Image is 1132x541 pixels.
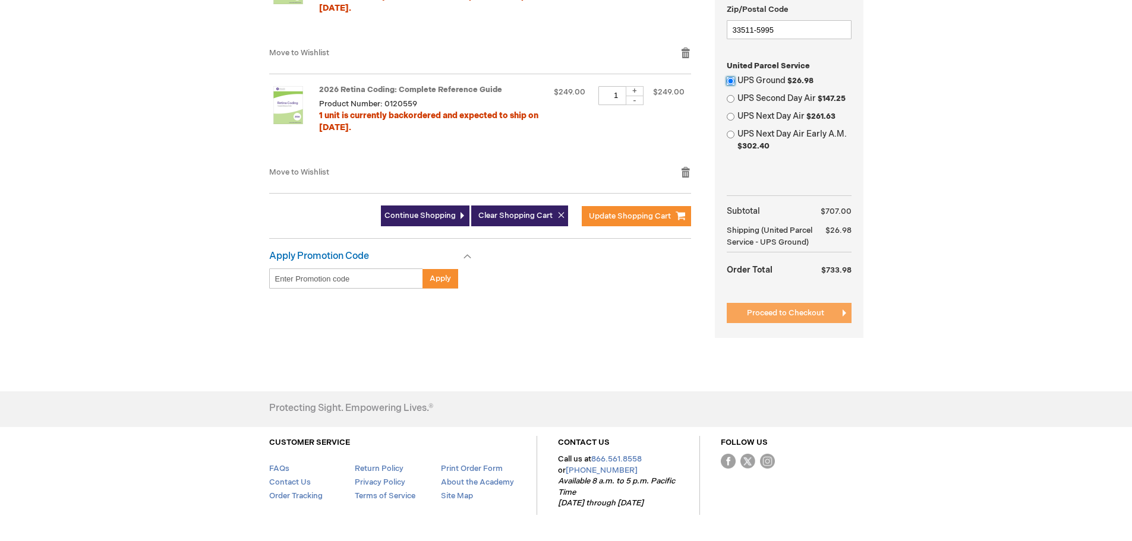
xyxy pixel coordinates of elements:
a: Contact Us [269,477,311,487]
strong: Order Total [727,259,772,280]
span: Proceed to Checkout [747,308,824,318]
a: Move to Wishlist [269,167,329,177]
a: Terms of Service [355,491,415,501]
a: Order Tracking [269,491,323,501]
a: CUSTOMER SERVICE [269,438,350,447]
span: $707.00 [821,207,852,216]
button: Proceed to Checkout [727,303,852,323]
a: Privacy Policy [355,477,405,487]
a: Return Policy [355,464,403,473]
th: Subtotal [727,202,812,221]
span: Product Number: 0120559 [319,99,417,109]
label: UPS Second Day Air [737,93,852,105]
a: CONTACT US [558,438,610,447]
span: $249.00 [554,87,585,97]
img: Twitter [740,454,755,469]
h4: Protecting Sight. Empowering Lives.® [269,403,433,414]
label: UPS Ground [737,75,852,87]
span: United Parcel Service [727,61,810,71]
a: [PHONE_NUMBER] [566,466,638,475]
input: Enter Promotion code [269,268,423,289]
label: UPS Next Day Air [737,110,852,122]
a: Move to Wishlist [269,48,329,58]
strong: Apply Promotion Code [269,251,369,262]
a: 2026 Retina Coding: Complete Reference Guide [269,86,319,155]
img: instagram [760,454,775,469]
span: $26.98 [787,76,813,86]
img: Facebook [721,454,736,469]
span: Continue Shopping [384,211,456,220]
span: $302.40 [737,141,770,151]
span: Zip/Postal Code [727,5,789,14]
span: $733.98 [821,265,852,275]
label: UPS Next Day Air Early A.M. [737,128,852,152]
span: Apply [430,274,451,283]
span: $249.00 [653,87,685,97]
span: Shipping [727,226,759,235]
a: 2026 Retina Coding: Complete Reference Guide [319,85,502,94]
a: Print Order Form [441,464,503,473]
a: Continue Shopping [381,205,469,226]
a: 866.561.8558 [591,454,642,464]
span: $26.98 [825,226,852,235]
input: Qty [598,86,634,105]
button: Apply [422,268,458,289]
div: - [626,96,644,105]
a: About the Academy [441,477,514,487]
span: (United Parcel Service - UPS Ground) [727,226,812,247]
span: $261.63 [806,112,835,121]
button: Update Shopping Cart [582,206,691,226]
a: Site Map [441,491,473,501]
button: Clear Shopping Cart [471,205,568,226]
p: Call us at or [558,454,679,509]
div: 1 unit is currently backordered and expected to ship on [DATE]. [319,110,543,134]
span: $147.25 [818,94,846,103]
em: Available 8 a.m. to 5 p.m. Pacific Time [DATE] through [DATE] [558,476,675,508]
a: FOLLOW US [721,438,768,447]
div: + [626,86,644,96]
img: 2026 Retina Coding: Complete Reference Guide [269,86,307,124]
a: FAQs [269,464,289,473]
span: Clear Shopping Cart [478,211,553,220]
span: Update Shopping Cart [589,211,671,221]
